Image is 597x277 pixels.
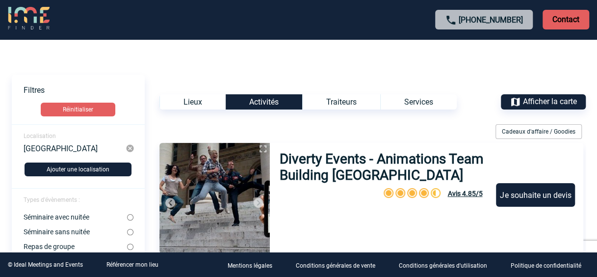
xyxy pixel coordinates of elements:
[445,14,457,26] img: call-24-px.png
[492,124,586,139] div: Filtrer sur Cadeaux d'affaire / Goodies
[24,243,127,250] label: Repas de groupe
[12,103,145,116] a: Réinitialiser
[296,262,375,269] p: Conditions générales de vente
[447,190,482,197] span: Avis 4.85/5
[495,124,582,139] div: Cadeaux d'affaire / Goodies
[220,260,288,270] a: Mentions légales
[399,262,487,269] p: Conditions générales d'utilisation
[24,85,145,95] p: Filtres
[126,144,134,153] img: cancel-24-px-g.png
[380,94,457,110] div: Services
[302,94,380,110] div: Traiteurs
[228,262,272,269] p: Mentions légales
[288,260,391,270] a: Conditions générales de vente
[41,103,115,116] button: Réinitialiser
[226,94,302,110] div: Activités
[159,143,270,253] img: 1.jpg
[496,183,575,207] div: Je souhaite un devis
[459,15,523,25] a: [PHONE_NUMBER]
[543,10,589,29] p: Contact
[24,144,126,153] div: [GEOGRAPHIC_DATA]
[523,97,577,106] span: Afficher la carte
[25,163,131,176] button: Ajouter une localisation
[106,261,158,268] a: Référencer mon lieu
[511,262,581,269] p: Politique de confidentialité
[159,94,226,110] div: Lieux
[8,261,83,268] div: © Ideal Meetings and Events
[24,133,56,139] span: Localisation
[24,213,127,221] label: Séminaire avec nuitée
[24,228,127,236] label: Séminaire sans nuitée
[503,260,597,270] a: Politique de confidentialité
[391,260,503,270] a: Conditions générales d'utilisation
[24,196,80,203] span: Types d'évènements :
[280,151,487,183] h3: Diverty Events - Animations Team Building [GEOGRAPHIC_DATA]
